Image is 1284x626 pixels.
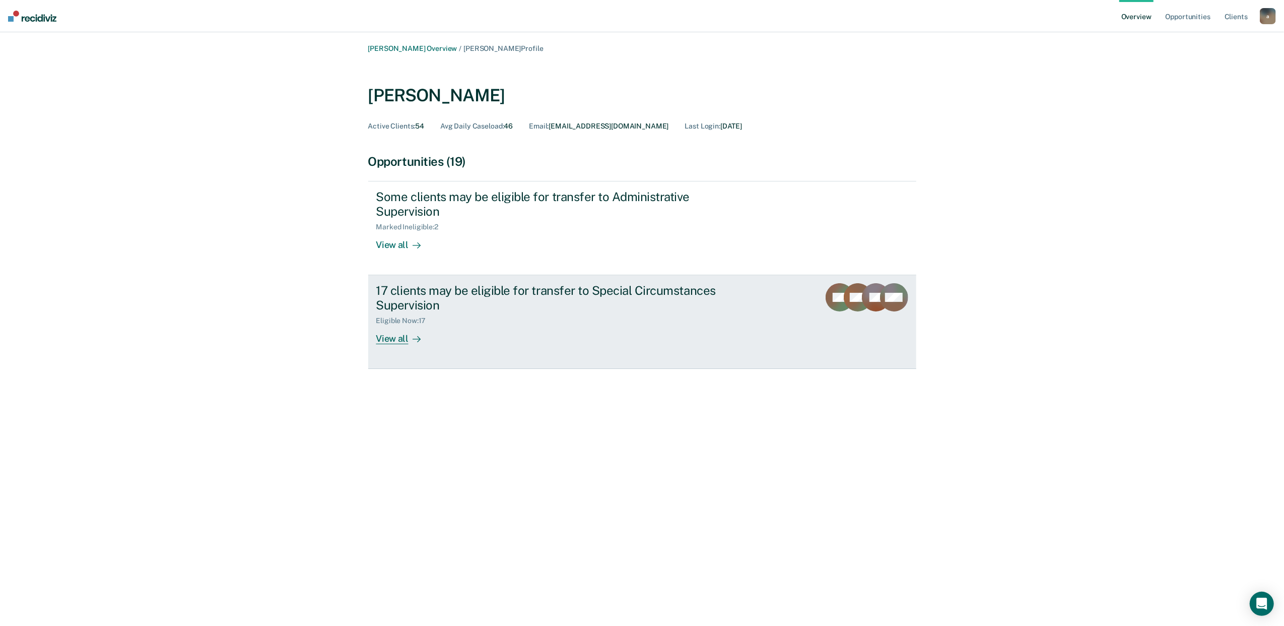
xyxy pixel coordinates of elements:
[376,231,433,251] div: View all
[368,181,916,275] a: Some clients may be eligible for transfer to Administrative SupervisionMarked Ineligible:2View all
[1250,592,1274,616] div: Open Intercom Messenger
[376,283,730,312] div: 17 clients may be eligible for transfer to Special Circumstances Supervision
[376,325,433,345] div: View all
[440,122,513,131] div: 46
[368,85,505,106] div: [PERSON_NAME]
[376,223,446,231] div: Marked Ineligible : 2
[529,122,668,131] div: [EMAIL_ADDRESS][DOMAIN_NAME]
[376,317,434,325] div: Eligible Now : 17
[529,122,549,130] span: Email :
[368,122,425,131] div: 54
[368,275,916,369] a: 17 clients may be eligible for transfer to Special Circumstances SupervisionEligible Now:17View all
[368,122,416,130] span: Active Clients :
[1260,8,1276,24] button: a
[8,11,56,22] img: Recidiviz
[376,190,730,219] div: Some clients may be eligible for transfer to Administrative Supervision
[440,122,504,130] span: Avg Daily Caseload :
[685,122,742,131] div: [DATE]
[368,154,916,169] div: Opportunities (19)
[685,122,720,130] span: Last Login :
[368,44,457,52] a: [PERSON_NAME] Overview
[457,44,463,52] span: /
[463,44,543,52] span: [PERSON_NAME] Profile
